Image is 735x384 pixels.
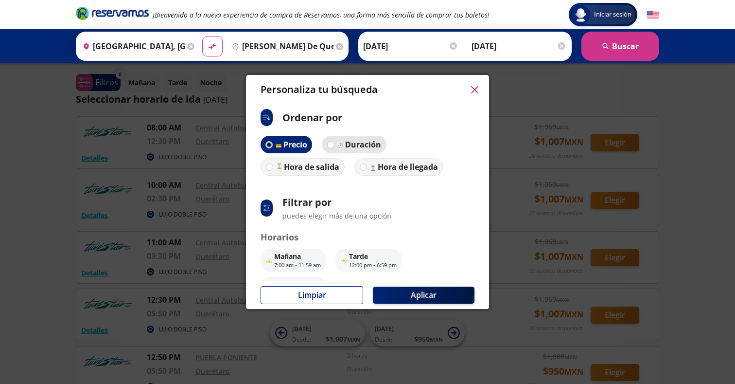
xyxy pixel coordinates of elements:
button: Mañana7:00 am - 11:59 am [261,249,326,272]
p: Personaliza tu búsqueda [261,82,378,97]
a: Brand Logo [76,6,149,23]
span: Iniciar sesión [590,10,635,19]
p: Hora de salida [284,161,339,173]
button: Madrugada12:00 am - 6:59 am [336,277,402,301]
p: Precio [283,139,308,151]
em: ¡Bienvenido a la nueva experiencia de compra de Reservamos, una forma más sencilla de comprar tus... [153,10,490,19]
input: Elegir Fecha [363,34,458,58]
p: Ordenar por [282,110,342,125]
button: Limpiar [261,286,363,304]
input: Opcional [472,34,567,58]
p: Horarios [261,231,474,244]
button: Buscar [581,32,659,61]
p: Madrugada [350,280,397,290]
input: Buscar Destino [228,34,334,58]
p: Tarde [349,251,397,261]
p: puedes elegir más de una opción [282,211,391,221]
p: 7:00 am - 11:59 am [274,261,321,270]
button: English [647,9,659,21]
p: Filtrar por [282,195,391,210]
p: Mañana [274,251,321,261]
p: Duración [345,139,381,150]
button: Tarde12:00 pm - 6:59 pm [335,249,402,272]
button: Aplicar [373,287,474,304]
input: Buscar Origen [79,34,185,58]
p: Hora de llegada [378,161,438,173]
i: Brand Logo [76,6,149,20]
button: Noche7:00 pm - 11:59 pm [261,277,327,301]
p: Noche [274,280,322,290]
p: 12:00 pm - 6:59 pm [349,261,397,270]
